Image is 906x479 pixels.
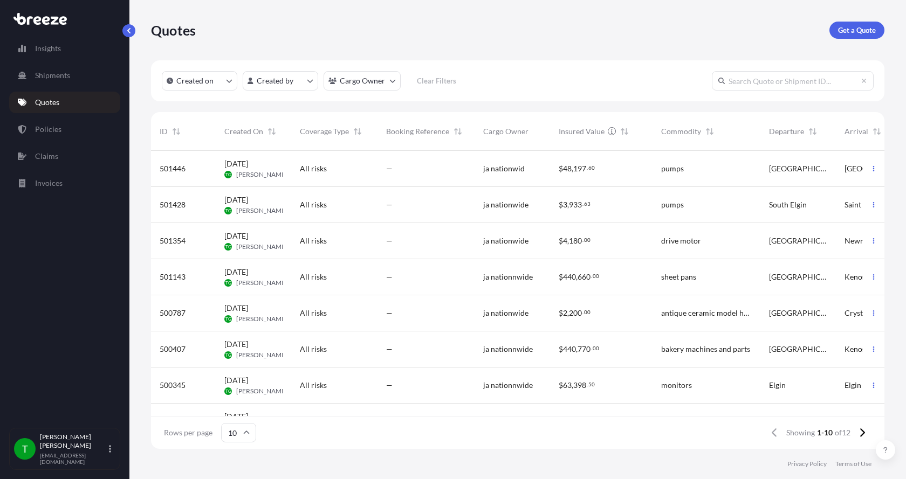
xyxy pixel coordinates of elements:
span: [GEOGRAPHIC_DATA] [769,308,827,318]
span: All risks [300,235,327,246]
span: [DATE] [224,375,248,386]
span: 63 [584,202,591,206]
span: $ [559,237,563,245]
p: Get a Quote [838,25,876,36]
span: . [587,383,588,386]
span: $ [559,165,563,172]
p: [PERSON_NAME] [PERSON_NAME] [40,433,107,450]
span: [GEOGRAPHIC_DATA] [845,163,892,174]
span: 63 [563,381,572,389]
span: 770 [578,345,591,353]
span: Booking Reference [386,126,449,137]
input: Search Quote or Shipment ID... [712,71,874,91]
span: — [386,199,393,210]
span: TG [225,314,231,324]
a: Get a Quote [829,22,884,39]
span: [DATE] [224,303,248,314]
span: [DATE] [224,411,248,422]
button: Sort [703,125,716,138]
button: Sort [170,125,183,138]
span: Crystal Lake [845,308,886,318]
span: 00 [593,346,599,350]
span: $ [559,345,563,353]
span: 3 [563,201,567,209]
span: sheet pans [661,272,696,282]
p: Terms of Use [835,460,871,468]
span: . [582,202,584,206]
span: 180 [569,237,582,245]
span: [DATE] [224,158,248,169]
p: Privacy Policy [787,460,827,468]
span: [GEOGRAPHIC_DATA] [769,416,827,427]
span: [PERSON_NAME] [236,170,287,179]
span: antique ceramic model house [661,308,752,318]
span: [GEOGRAPHIC_DATA] [769,163,827,174]
p: Shipments [35,70,70,81]
span: [GEOGRAPHIC_DATA] [769,235,827,246]
p: Insights [35,43,61,54]
span: [MEDICAL_DATA] [845,416,892,427]
span: All risks [300,272,327,282]
p: [EMAIL_ADDRESS][DOMAIN_NAME] [40,452,107,465]
span: 501354 [160,235,186,246]
span: TG [225,241,231,252]
span: , [567,309,569,317]
span: [PERSON_NAME] [236,315,287,323]
span: $ [559,309,563,317]
span: 398 [573,381,586,389]
span: Newnan [845,235,873,246]
span: ultrasound machine [661,416,728,427]
span: All risks [300,344,327,355]
span: ja nationnwide [483,272,533,282]
p: Quotes [151,22,196,39]
span: 500407 [160,344,186,355]
span: Showing [786,427,815,438]
span: , [572,165,573,172]
span: $ [559,273,563,281]
span: [PERSON_NAME] [236,242,287,251]
button: Clear Filters [406,72,466,89]
span: 2 [563,309,567,317]
span: 00 [584,238,591,242]
span: Elgin [845,380,861,391]
button: Sort [618,125,631,138]
button: cargoOwner Filter options [324,71,401,91]
span: [PERSON_NAME] [236,279,287,287]
span: Insured Value [559,126,605,137]
span: 00 [593,274,599,278]
span: Rows per page [164,427,212,438]
span: ja nationwide [483,308,528,318]
span: [DATE] [224,231,248,241]
span: Kenosha [845,272,874,282]
span: — [386,235,393,246]
span: . [582,310,584,314]
p: Cargo Owner [340,75,385,86]
a: Claims [9,145,120,167]
span: 500345 [160,380,186,391]
p: Invoices [35,178,63,189]
a: Shipments [9,65,120,86]
span: 660 [578,273,591,281]
span: ja nationwid [483,163,525,174]
span: — [386,344,393,355]
span: 50 [588,383,595,386]
button: Sort [351,125,364,138]
span: ja nationnwide [483,344,533,355]
span: [DATE] [224,195,248,205]
button: Sort [265,125,278,138]
span: Departure [769,126,804,137]
span: ID [160,126,168,137]
span: , [572,381,573,389]
span: Commodity [661,126,701,137]
span: — [386,380,393,391]
span: ja nationnwide [483,380,533,391]
span: ja nationwide [483,235,528,246]
span: 4 [563,237,567,245]
span: Saint [PERSON_NAME] [845,199,892,210]
span: . [587,166,588,170]
span: . [591,274,592,278]
span: TG [225,169,231,180]
p: Created by [257,75,293,86]
button: Sort [451,125,464,138]
button: createdBy Filter options [243,71,318,91]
